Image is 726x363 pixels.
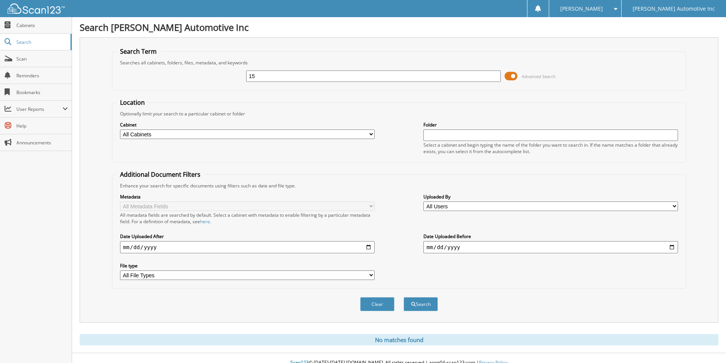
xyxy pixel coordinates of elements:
[116,59,682,66] div: Searches all cabinets, folders, files, metadata, and keywords
[16,106,63,112] span: User Reports
[633,6,715,11] span: [PERSON_NAME] Automotive Inc
[120,241,375,253] input: start
[423,233,678,240] label: Date Uploaded Before
[404,297,438,311] button: Search
[120,122,375,128] label: Cabinet
[688,326,726,363] iframe: Chat Widget
[423,122,678,128] label: Folder
[423,142,678,155] div: Select a cabinet and begin typing the name of the folder you want to search in. If the name match...
[16,39,67,45] span: Search
[120,212,375,225] div: All metadata fields are searched by default. Select a cabinet with metadata to enable filtering b...
[8,3,65,14] img: scan123-logo-white.svg
[120,262,375,269] label: File type
[423,193,678,200] label: Uploaded By
[522,74,556,79] span: Advanced Search
[16,56,68,62] span: Scan
[116,47,160,56] legend: Search Term
[116,182,682,189] div: Enhance your search for specific documents using filters such as date and file type.
[16,123,68,129] span: Help
[120,193,375,200] label: Metadata
[80,334,718,345] div: No matches found
[116,170,204,179] legend: Additional Document Filters
[200,218,210,225] a: here
[16,139,68,146] span: Announcements
[16,22,68,29] span: Cabinets
[80,21,718,34] h1: Search [PERSON_NAME] Automotive Inc
[116,110,682,117] div: Optionally limit your search to a particular cabinet or folder
[120,233,375,240] label: Date Uploaded After
[116,98,149,107] legend: Location
[360,297,394,311] button: Clear
[16,72,68,79] span: Reminders
[423,241,678,253] input: end
[16,89,68,96] span: Bookmarks
[560,6,603,11] span: [PERSON_NAME]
